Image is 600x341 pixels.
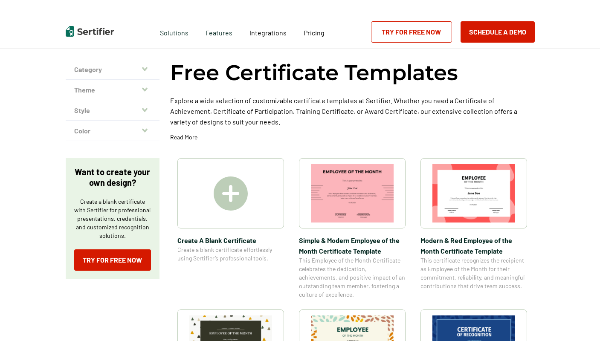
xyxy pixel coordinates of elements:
img: Sertifier | Digital Credentialing Platform [66,26,114,37]
a: Simple & Modern Employee of the Month Certificate TemplateSimple & Modern Employee of the Month C... [299,158,406,299]
a: Integrations [249,26,287,37]
a: Pricing [304,26,325,37]
a: Modern & Red Employee of the Month Certificate TemplateModern & Red Employee of the Month Certifi... [420,158,527,299]
span: Modern & Red Employee of the Month Certificate Template [420,235,527,256]
span: This certificate recognizes the recipient as Employee of the Month for their commitment, reliabil... [420,256,527,290]
span: Create a blank certificate effortlessly using Sertifier’s professional tools. [177,246,284,263]
span: Solutions [160,26,188,37]
h1: Free Certificate Templates [170,59,458,87]
span: This Employee of the Month Certificate celebrates the dedication, achievements, and positive impa... [299,256,406,299]
img: Modern & Red Employee of the Month Certificate Template [432,164,515,223]
img: Simple & Modern Employee of the Month Certificate Template [311,164,394,223]
button: Theme [66,80,159,100]
button: Style [66,100,159,121]
span: Integrations [249,29,287,37]
button: Color [66,121,159,141]
button: Schedule a Demo [461,21,535,43]
span: Pricing [304,29,325,37]
a: Try for Free Now [74,249,151,271]
p: Read More [170,133,197,142]
span: Simple & Modern Employee of the Month Certificate Template [299,235,406,256]
a: Try for Free Now [371,21,452,43]
img: Create A Blank Certificate [214,176,248,211]
p: Create a blank certificate with Sertifier for professional presentations, credentials, and custom... [74,197,151,240]
p: Explore a wide selection of customizable certificate templates at Sertifier. Whether you need a C... [170,95,535,127]
span: Create A Blank Certificate [177,235,284,246]
button: Category [66,59,159,80]
span: Features [206,26,232,37]
p: Want to create your own design? [74,167,151,188]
